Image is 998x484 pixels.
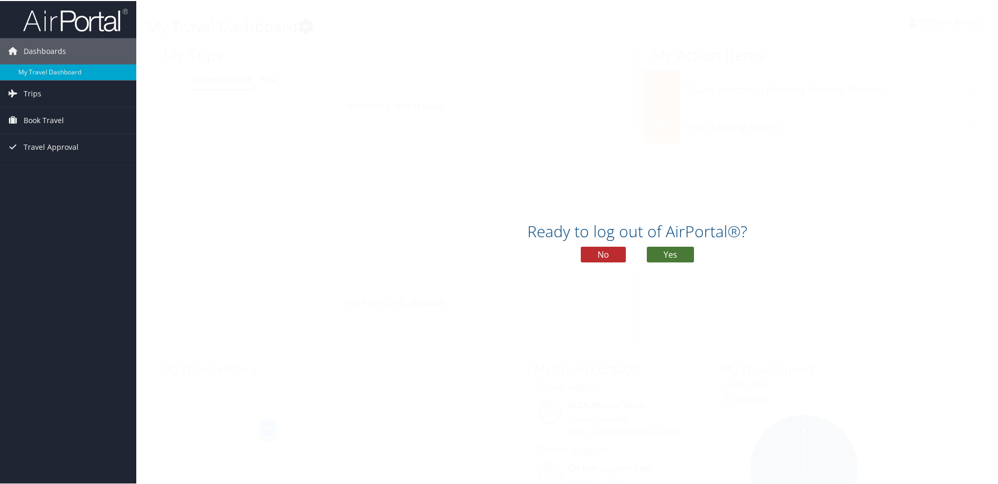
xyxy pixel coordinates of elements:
[581,246,626,261] button: No
[24,37,66,63] span: Dashboards
[24,80,41,106] span: Trips
[23,7,128,31] img: airportal-logo.png
[647,246,694,261] button: Yes
[24,106,64,133] span: Book Travel
[24,133,79,159] span: Travel Approval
